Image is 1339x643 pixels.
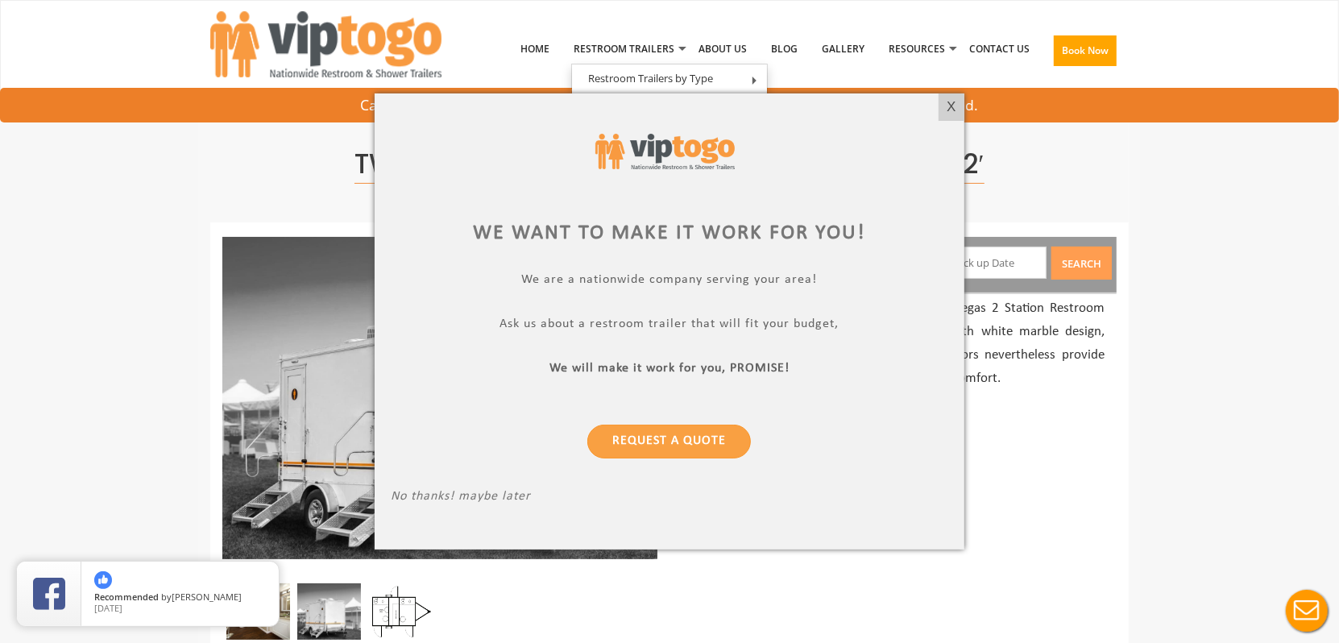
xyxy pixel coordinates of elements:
img: thumbs up icon [94,571,112,589]
img: viptogo logo [595,134,735,169]
button: Live Chat [1275,579,1339,643]
span: [PERSON_NAME] [172,591,242,603]
p: We are a nationwide company serving your area! [391,272,947,291]
span: Recommended [94,591,159,603]
div: We want to make it work for you! [391,218,947,248]
div: X [939,93,964,121]
b: We will make it work for you, PROMISE! [549,362,790,375]
p: No thanks! maybe later [391,489,947,508]
a: Request a Quote [587,425,751,458]
img: Review Rating [33,578,65,610]
span: by [94,592,266,604]
p: Ask us about a restroom trailer that will fit your budget, [391,317,947,335]
span: [DATE] [94,602,122,614]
